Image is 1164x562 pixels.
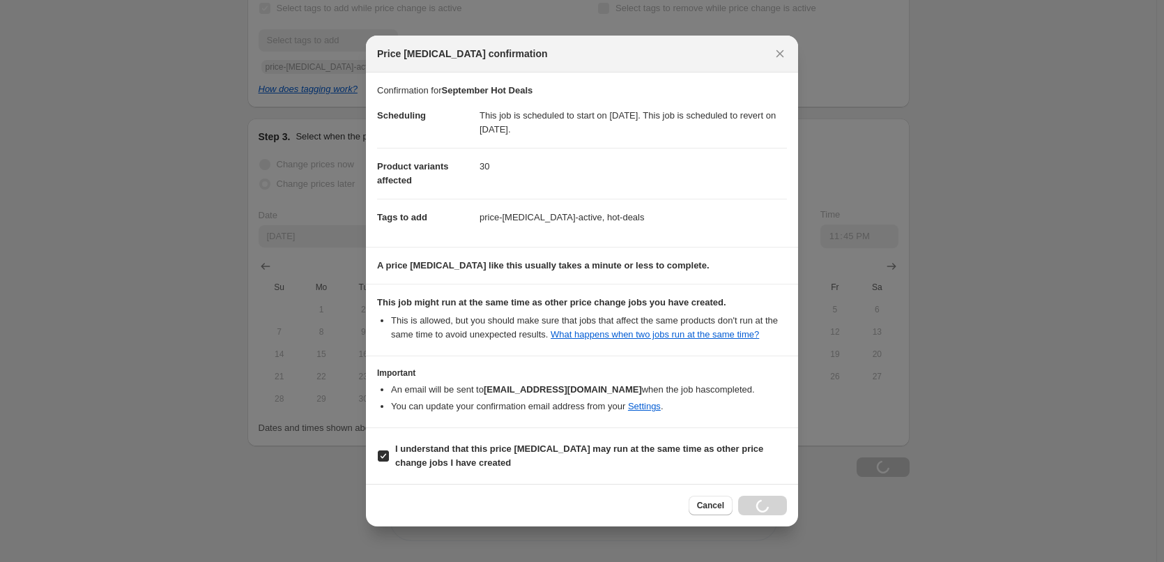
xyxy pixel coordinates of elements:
[377,47,548,61] span: Price [MEDICAL_DATA] confirmation
[391,383,787,397] li: An email will be sent to when the job has completed .
[441,85,533,96] b: September Hot Deals
[480,199,787,236] dd: price-[MEDICAL_DATA]-active, hot-deals
[377,212,427,222] span: Tags to add
[770,44,790,63] button: Close
[395,443,763,468] b: I understand that this price [MEDICAL_DATA] may run at the same time as other price change jobs I...
[377,297,726,307] b: This job might run at the same time as other price change jobs you have created.
[377,161,449,185] span: Product variants affected
[484,384,642,395] b: [EMAIL_ADDRESS][DOMAIN_NAME]
[391,400,787,413] li: You can update your confirmation email address from your .
[377,260,710,271] b: A price [MEDICAL_DATA] like this usually takes a minute or less to complete.
[377,367,787,379] h3: Important
[628,401,661,411] a: Settings
[689,496,733,515] button: Cancel
[377,110,426,121] span: Scheduling
[697,500,724,511] span: Cancel
[391,314,787,342] li: This is allowed, but you should make sure that jobs that affect the same products don ' t run at ...
[480,98,787,148] dd: This job is scheduled to start on [DATE]. This job is scheduled to revert on [DATE].
[480,148,787,185] dd: 30
[377,84,787,98] p: Confirmation for
[551,329,759,340] a: What happens when two jobs run at the same time?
